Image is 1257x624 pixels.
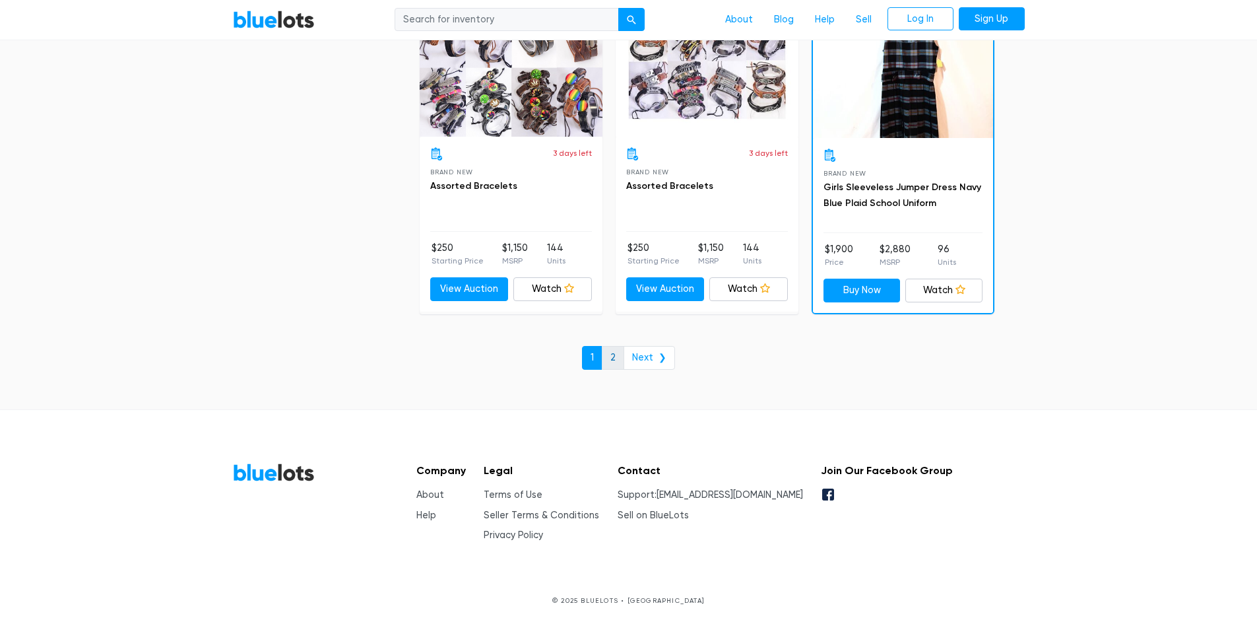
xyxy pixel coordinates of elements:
[657,489,803,501] a: [EMAIL_ADDRESS][DOMAIN_NAME]
[484,464,599,477] h5: Legal
[602,346,624,370] a: 2
[430,168,473,176] span: Brand New
[905,279,983,302] a: Watch
[743,241,761,267] li: 144
[626,168,669,176] span: Brand New
[430,277,509,301] a: View Auction
[502,241,528,267] li: $1,150
[553,147,592,159] p: 3 days left
[618,464,803,477] h5: Contact
[416,464,466,477] h5: Company
[484,489,542,501] a: Terms of Use
[880,256,911,268] p: MSRP
[743,255,761,267] p: Units
[804,7,845,32] a: Help
[845,7,882,32] a: Sell
[823,182,981,209] a: Girls Sleeveless Jumper Dress Navy Blue Plaid School Uniform
[823,279,901,302] a: Buy Now
[959,7,1025,31] a: Sign Up
[547,255,565,267] p: Units
[763,7,804,32] a: Blog
[825,256,853,268] p: Price
[416,510,436,521] a: Help
[715,7,763,32] a: About
[484,510,599,521] a: Seller Terms & Conditions
[880,242,911,269] li: $2,880
[618,510,689,521] a: Sell on BlueLots
[432,241,484,267] li: $250
[887,7,953,31] a: Log In
[432,255,484,267] p: Starting Price
[628,255,680,267] p: Starting Price
[395,8,619,32] input: Search for inventory
[484,530,543,541] a: Privacy Policy
[547,241,565,267] li: 144
[513,277,592,301] a: Watch
[698,241,724,267] li: $1,150
[825,242,853,269] li: $1,900
[233,596,1025,606] p: © 2025 BLUELOTS • [GEOGRAPHIC_DATA]
[416,489,444,501] a: About
[624,346,675,370] a: Next ❯
[626,180,713,191] a: Assorted Bracelets
[628,241,680,267] li: $250
[823,170,866,177] span: Brand New
[709,277,788,301] a: Watch
[502,255,528,267] p: MSRP
[821,464,953,477] h5: Join Our Facebook Group
[618,488,803,503] li: Support:
[749,147,788,159] p: 3 days left
[938,242,956,269] li: 96
[626,277,705,301] a: View Auction
[938,256,956,268] p: Units
[233,10,315,29] a: BlueLots
[233,463,315,482] a: BlueLots
[698,255,724,267] p: MSRP
[582,346,602,370] a: 1
[430,180,517,191] a: Assorted Bracelets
